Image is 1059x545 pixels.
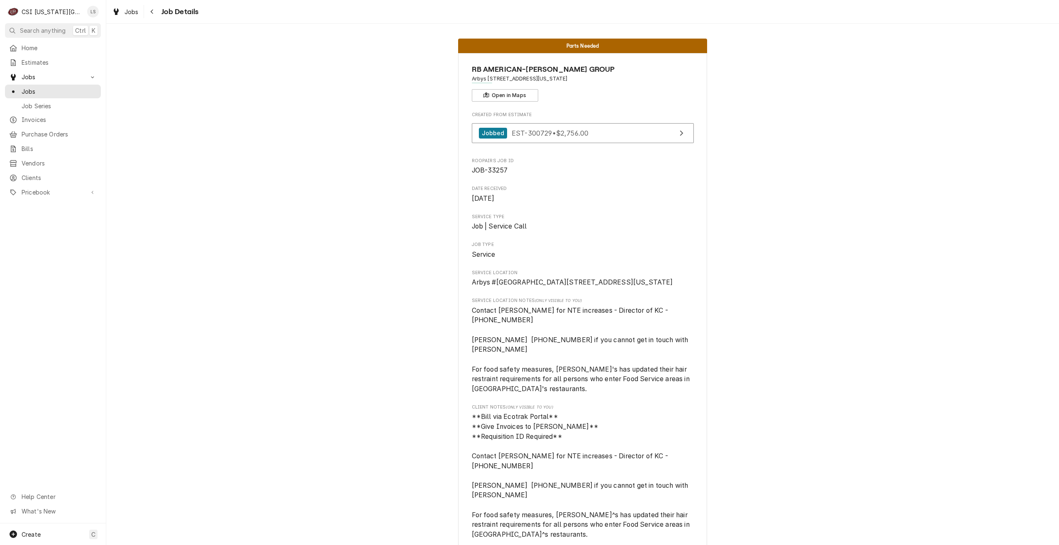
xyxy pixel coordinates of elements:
[472,214,694,220] span: Service Type
[472,250,694,260] span: Job Type
[472,165,694,175] span: Roopairs Job ID
[5,113,101,127] a: Invoices
[479,128,508,139] div: Jobbed
[472,241,694,248] span: Job Type
[472,112,694,118] span: Created From Estimate
[472,251,495,258] span: Service
[22,492,96,501] span: Help Center
[472,412,694,539] span: [object Object]
[472,413,691,538] span: **Bill via Ecotrak Portal** **Give Invoices to [PERSON_NAME]** **Requisition ID Required** Contac...
[5,23,101,38] button: Search anythingCtrlK
[458,39,707,53] div: Status
[472,195,495,202] span: [DATE]
[22,144,97,153] span: Bills
[472,241,694,259] div: Job Type
[7,6,19,17] div: CSI Kansas City's Avatar
[22,7,83,16] div: CSI [US_STATE][GEOGRAPHIC_DATA]
[22,173,97,182] span: Clients
[109,5,142,19] a: Jobs
[91,530,95,539] span: C
[472,277,694,287] span: Service Location
[22,44,97,52] span: Home
[472,404,694,411] span: Client Notes
[124,7,139,16] span: Jobs
[472,123,694,144] a: View Estimate
[22,130,97,139] span: Purchase Orders
[22,159,97,168] span: Vendors
[5,85,101,98] a: Jobs
[5,41,101,55] a: Home
[472,270,694,276] span: Service Location
[472,185,694,203] div: Date Received
[22,87,97,96] span: Jobs
[92,26,95,35] span: K
[146,5,159,18] button: Navigate back
[472,270,694,287] div: Service Location
[22,507,96,516] span: What's New
[472,158,694,175] div: Roopairs Job ID
[472,166,508,174] span: JOB-33257
[5,171,101,185] a: Clients
[566,43,599,49] span: Parts Needed
[87,6,99,17] div: LS
[535,298,582,303] span: (Only Visible to You)
[472,297,694,304] span: Service Location Notes
[472,112,694,147] div: Created From Estimate
[472,214,694,231] div: Service Type
[472,185,694,192] span: Date Received
[472,64,694,75] span: Name
[472,158,694,164] span: Roopairs Job ID
[5,156,101,170] a: Vendors
[472,75,694,83] span: Address
[5,127,101,141] a: Purchase Orders
[7,6,19,17] div: C
[22,115,97,124] span: Invoices
[472,278,673,286] span: Arbys #[GEOGRAPHIC_DATA][STREET_ADDRESS][US_STATE]
[472,306,694,394] span: [object Object]
[472,297,694,394] div: [object Object]
[472,221,694,231] span: Service Type
[472,404,694,540] div: [object Object]
[5,142,101,156] a: Bills
[506,405,553,409] span: (Only Visible to You)
[5,56,101,69] a: Estimates
[5,70,101,84] a: Go to Jobs
[159,6,199,17] span: Job Details
[87,6,99,17] div: Lindy Springer's Avatar
[472,307,691,393] span: Contact [PERSON_NAME] for NTE increases - Director of KC - [PHONE_NUMBER] [PERSON_NAME] [PHONE_NU...
[5,490,101,504] a: Go to Help Center
[22,73,84,81] span: Jobs
[22,531,41,538] span: Create
[22,188,84,197] span: Pricebook
[5,504,101,518] a: Go to What's New
[5,99,101,113] a: Job Series
[22,58,97,67] span: Estimates
[472,64,694,102] div: Client Information
[5,185,101,199] a: Go to Pricebook
[20,26,66,35] span: Search anything
[472,222,527,230] span: Job | Service Call
[75,26,86,35] span: Ctrl
[472,89,538,102] button: Open in Maps
[512,129,588,137] span: EST-300729 • $2,756.00
[22,102,97,110] span: Job Series
[472,194,694,204] span: Date Received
